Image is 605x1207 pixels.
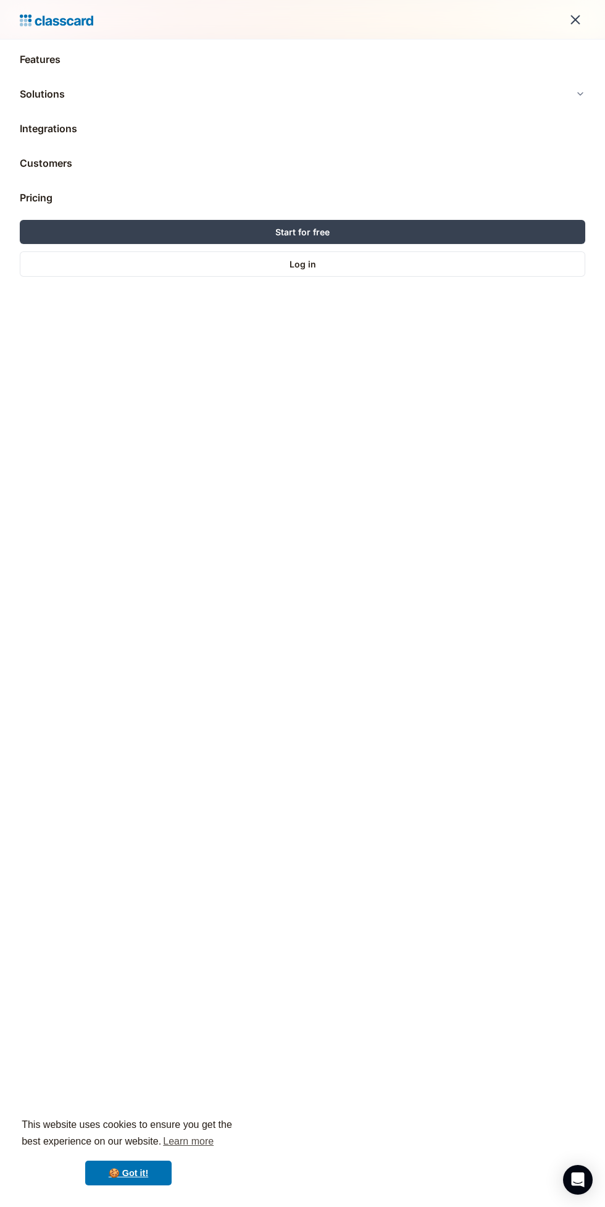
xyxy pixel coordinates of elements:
[20,11,93,28] a: home
[20,220,585,244] a: Start for free
[20,251,585,277] a: Log in
[85,1161,172,1185] a: dismiss cookie message
[10,1106,247,1197] div: cookieconsent
[20,79,585,109] div: Solutions
[20,148,585,178] a: Customers
[20,44,585,74] a: Features
[563,1165,593,1195] div: Open Intercom Messenger
[290,258,316,271] div: Log in
[275,225,330,238] div: Start for free
[22,1117,235,1151] span: This website uses cookies to ensure you get the best experience on our website.
[561,5,585,35] div: menu
[161,1132,215,1151] a: learn more about cookies
[20,114,585,143] a: Integrations
[20,86,65,101] div: Solutions
[20,183,585,212] a: Pricing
